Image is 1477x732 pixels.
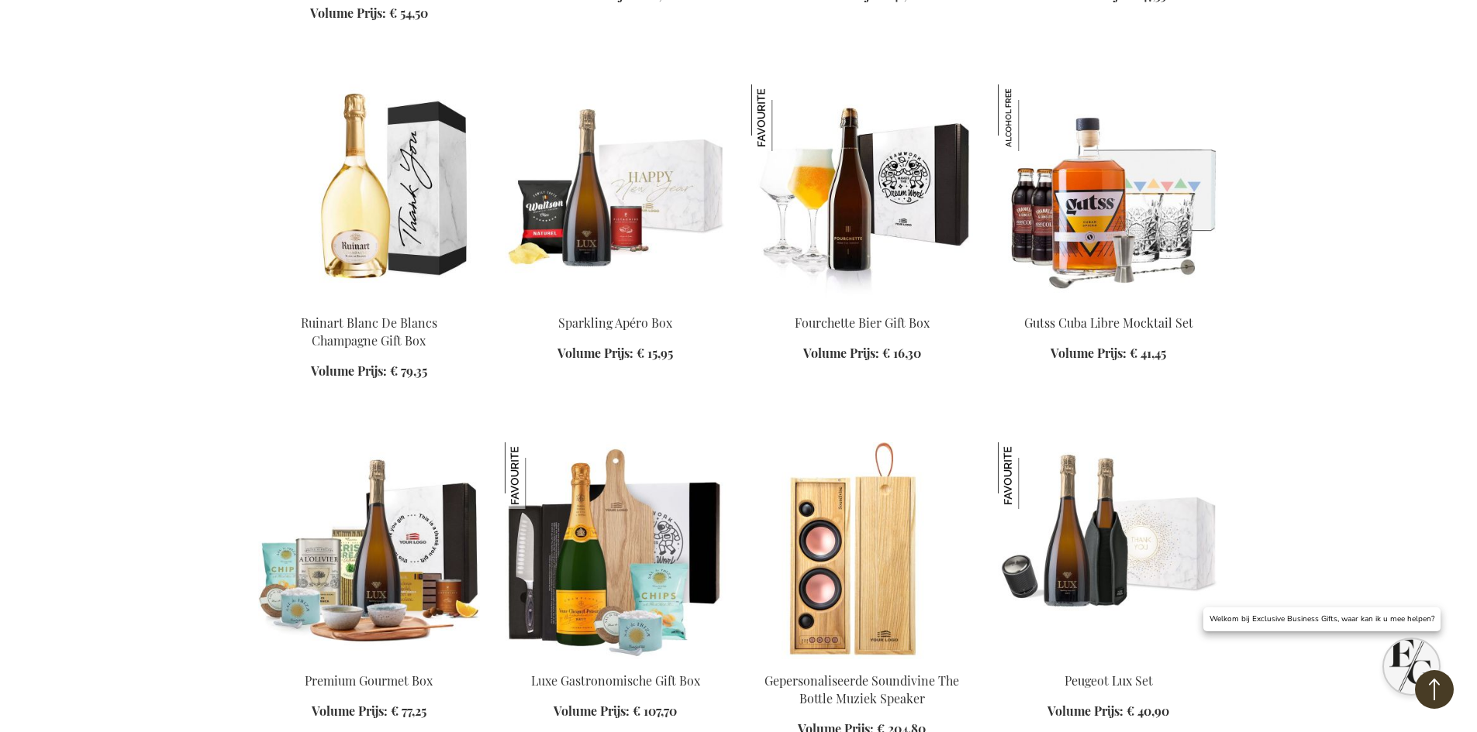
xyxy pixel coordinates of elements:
img: Ruinart Blanc De Blancs Champagne Gift Box [258,84,480,301]
span: € 77,25 [391,703,426,719]
a: Sparkling Apéro Box [558,314,672,331]
a: Personalised Soundivine The Bottle Music Speaker [751,653,973,668]
span: € 41,45 [1130,345,1166,361]
a: Luxe Gastronomische Gift Box [531,672,700,689]
a: Ruinart Blanc De Blancs Champagne Gift Box [258,295,480,310]
a: Fourchette Bier Gift Box [795,314,930,331]
a: Volume Prijs: € 107,70 [554,703,677,720]
a: Volume Prijs: € 54,50 [310,5,428,22]
img: Fourchette Bier Gift Box [751,84,818,151]
a: Sparkling Apero Box [505,295,726,310]
img: EB-PKT-PEUG-CHAM-LUX [998,442,1220,659]
span: Volume Prijs: [803,345,879,361]
a: Volume Prijs: € 79,35 [311,363,427,380]
a: Premium Gourmet Box [305,672,433,689]
a: Ruinart Blanc De Blancs Champagne Gift Box [301,314,437,349]
span: Volume Prijs: [1051,345,1127,361]
a: Luxury Culinary Gift Box Luxe Gastronomische Gift Box [505,653,726,668]
img: Gutss Cuba Libre Mocktail Set [998,84,1065,151]
span: € 16,30 [882,345,921,361]
img: Sparkling Apero Box [505,84,726,301]
a: Premium Gourmet Box [258,653,480,668]
a: Gutss Cuba Libre Mocktail Set [1024,314,1193,331]
img: Luxury Culinary Gift Box [505,442,726,659]
span: Volume Prijs: [311,363,387,379]
a: Volume Prijs: € 77,25 [312,703,426,720]
span: € 54,50 [389,5,428,21]
a: Volume Prijs: € 16,30 [803,345,921,363]
a: Peugeot Lux Set [1065,672,1153,689]
span: € 40,90 [1127,703,1169,719]
img: Fourchette Beer Gift Box [751,84,973,301]
img: Peugeot Lux Set [998,442,1065,509]
a: Volume Prijs: € 41,45 [1051,345,1166,363]
a: Fourchette Beer Gift Box Fourchette Bier Gift Box [751,295,973,310]
span: Volume Prijs: [310,5,386,21]
img: Luxe Gastronomische Gift Box [505,442,571,509]
span: Volume Prijs: [1047,703,1123,719]
span: € 79,35 [390,363,427,379]
a: Gepersonaliseerde Soundivine The Bottle Muziek Speaker [764,672,959,706]
a: Volume Prijs: € 15,95 [557,345,673,363]
a: EB-PKT-PEUG-CHAM-LUX Peugeot Lux Set [998,653,1220,668]
span: € 15,95 [637,345,673,361]
img: Personalised Soundivine The Bottle Music Speaker [751,442,973,659]
span: Volume Prijs: [312,703,388,719]
img: Gutss Cuba Libre Mocktail Set [998,84,1220,301]
img: Premium Gourmet Box [258,442,480,659]
span: Volume Prijs: [557,345,633,361]
span: Volume Prijs: [554,703,630,719]
span: € 107,70 [633,703,677,719]
a: Volume Prijs: € 40,90 [1047,703,1169,720]
a: Gutss Cuba Libre Mocktail Set Gutss Cuba Libre Mocktail Set [998,295,1220,310]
